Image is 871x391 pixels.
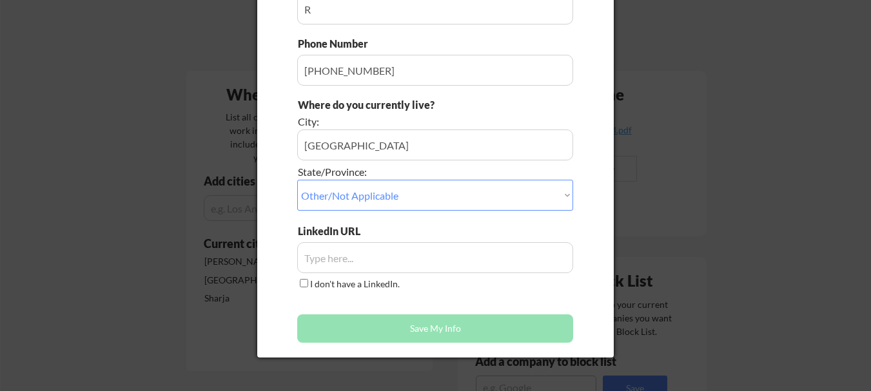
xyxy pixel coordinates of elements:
[297,242,573,273] input: Type here...
[297,129,573,160] input: e.g. Los Angeles
[297,314,573,343] button: Save My Info
[298,165,501,179] div: State/Province:
[297,55,573,86] input: Type here...
[298,224,394,238] div: LinkedIn URL
[310,278,400,289] label: I don't have a LinkedIn.
[298,98,501,112] div: Where do you currently live?
[298,37,375,51] div: Phone Number
[298,115,501,129] div: City:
